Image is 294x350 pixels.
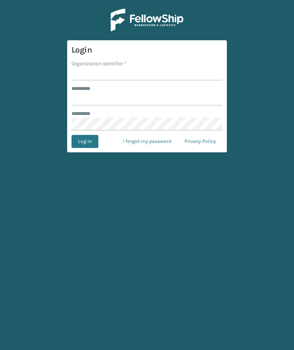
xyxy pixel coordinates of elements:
[72,45,222,55] h3: Login
[72,135,98,148] button: Log In
[111,9,183,32] img: Logo
[72,60,126,67] label: Organization Identifier
[117,135,178,148] a: I forgot my password
[178,135,222,148] a: Privacy Policy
